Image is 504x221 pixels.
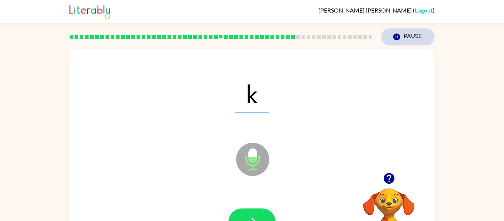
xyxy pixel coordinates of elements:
[318,7,435,14] div: ( )
[235,75,269,113] span: k
[415,7,433,14] a: Logout
[318,7,413,14] span: [PERSON_NAME] [PERSON_NAME]
[69,3,110,19] img: Literably
[381,28,435,45] button: Pause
